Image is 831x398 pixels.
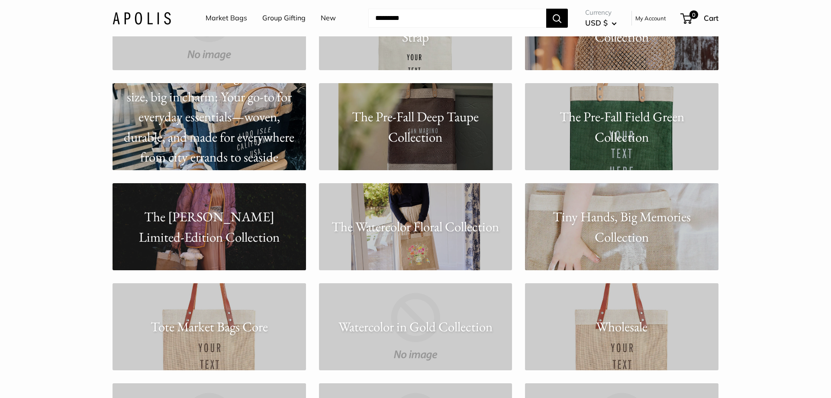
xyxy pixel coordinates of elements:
button: USD $ [585,16,617,30]
input: Search... [368,9,546,28]
a: Tote Market Bags Core [113,283,306,370]
p: The [PERSON_NAME] Limited-Edition Collection [113,207,306,247]
img: Apolis [113,12,171,24]
a: Watercolor in Gold Collection [319,283,512,370]
a: The Petite Market Bag—Small in size, big in charm: Your go-to for everyday essentials—woven, dura... [113,83,306,170]
a: My Account [635,13,666,23]
a: The Watercolor Floral Collection [319,183,512,270]
a: Tiny Hands, Big Memories Collection [525,183,718,270]
a: New [321,12,336,25]
a: Wholesale [525,283,718,370]
span: Cart [704,13,718,23]
p: The Pre-Fall Field Green Collection [525,107,718,147]
p: The Pre-Fall Deep Taupe Collection [319,107,512,147]
p: Wholesale [525,317,718,337]
a: Market Bags [206,12,247,25]
a: The [PERSON_NAME] Limited-Edition Collection [113,183,306,270]
p: Tiny Hands, Big Memories Collection [525,207,718,247]
a: The Pre-Fall Deep Taupe Collection [319,83,512,170]
span: USD $ [585,18,608,27]
a: The Pre-Fall Field Green Collection [525,83,718,170]
a: Group Gifting [262,12,306,25]
p: Watercolor in Gold Collection [319,317,512,337]
span: Currency [585,6,617,19]
p: Tote Market Bags Core [113,317,306,337]
p: The Watercolor Floral Collection [319,217,512,237]
p: The Petite Market Bag—Small in size, big in charm: Your go-to for everyday essentials—woven, dura... [113,66,306,187]
iframe: Sign Up via Text for Offers [7,365,93,391]
span: 0 [689,10,698,19]
button: Search [546,9,568,28]
a: 0 Cart [681,11,718,25]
